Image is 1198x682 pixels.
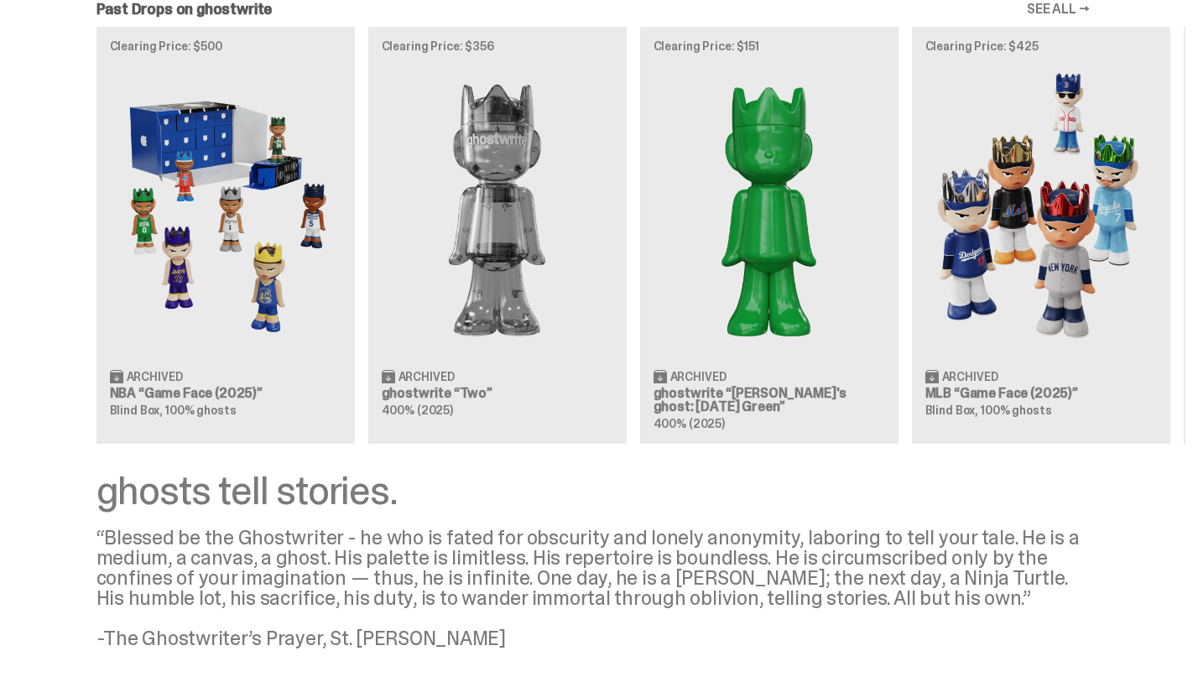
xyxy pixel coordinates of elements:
[368,27,627,443] a: Clearing Price: $356 Two Archived
[925,403,979,418] span: Blind Box,
[654,387,885,414] h3: ghostwrite “[PERSON_NAME]'s ghost: [DATE] Green”
[382,40,613,52] p: Clearing Price: $356
[96,2,273,17] h2: Past Drops on ghostwrite
[942,371,998,383] span: Archived
[670,371,727,383] span: Archived
[1027,3,1090,16] a: SEE ALL →
[110,40,341,52] p: Clearing Price: $500
[382,387,613,400] h3: ghostwrite “Two”
[165,403,236,418] span: 100% ghosts
[398,371,455,383] span: Archived
[127,371,183,383] span: Archived
[925,65,1157,355] img: Game Face (2025)
[654,65,885,355] img: Schrödinger's ghost: Sunday Green
[110,403,164,418] span: Blind Box,
[912,27,1170,443] a: Clearing Price: $425 Game Face (2025) Archived
[110,65,341,355] img: Game Face (2025)
[96,27,355,443] a: Clearing Price: $500 Game Face (2025) Archived
[981,403,1051,418] span: 100% ghosts
[96,471,1090,511] div: ghosts tell stories.
[640,27,898,443] a: Clearing Price: $151 Schrödinger's ghost: Sunday Green Archived
[382,403,453,418] span: 400% (2025)
[925,387,1157,400] h3: MLB “Game Face (2025)”
[654,40,885,52] p: Clearing Price: $151
[96,528,1090,648] div: “Blessed be the Ghostwriter - he who is fated for obscurity and lonely anonymity, laboring to tel...
[110,387,341,400] h3: NBA “Game Face (2025)”
[925,40,1157,52] p: Clearing Price: $425
[382,65,613,355] img: Two
[654,416,725,431] span: 400% (2025)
